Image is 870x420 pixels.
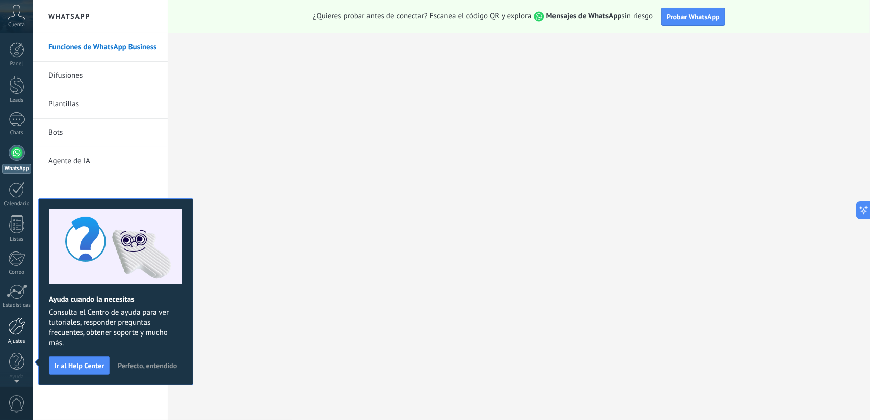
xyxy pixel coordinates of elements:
[2,302,32,309] div: Estadísticas
[661,8,725,26] button: Probar WhatsApp
[33,62,168,90] li: Difusiones
[2,130,32,136] div: Chats
[2,61,32,67] div: Panel
[48,119,157,147] a: Bots
[2,269,32,276] div: Correo
[49,295,182,304] h2: Ayuda cuando la necesitas
[48,33,157,62] a: Funciones de WhatsApp Business
[2,236,32,243] div: Listas
[313,11,653,22] span: ¿Quieres probar antes de conectar? Escanea el código QR y explora sin riesgo
[49,307,182,348] span: Consulta el Centro de ayuda para ver tutoriales, responder preguntas frecuentes, obtener soporte ...
[2,338,32,345] div: Ajustes
[48,62,157,90] a: Difusiones
[2,201,32,207] div: Calendario
[48,90,157,119] a: Plantillas
[33,119,168,147] li: Bots
[2,97,32,104] div: Leads
[118,362,177,369] span: Perfecto, entendido
[113,358,181,373] button: Perfecto, entendido
[33,90,168,119] li: Plantillas
[2,164,31,174] div: WhatsApp
[33,147,168,175] li: Agente de IA
[48,147,157,176] a: Agente de IA
[55,362,104,369] span: Ir al Help Center
[8,22,25,29] span: Cuenta
[33,33,168,62] li: Funciones de WhatsApp Business
[546,11,622,21] strong: Mensajes de WhatsApp
[49,356,110,375] button: Ir al Help Center
[667,12,720,21] span: Probar WhatsApp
